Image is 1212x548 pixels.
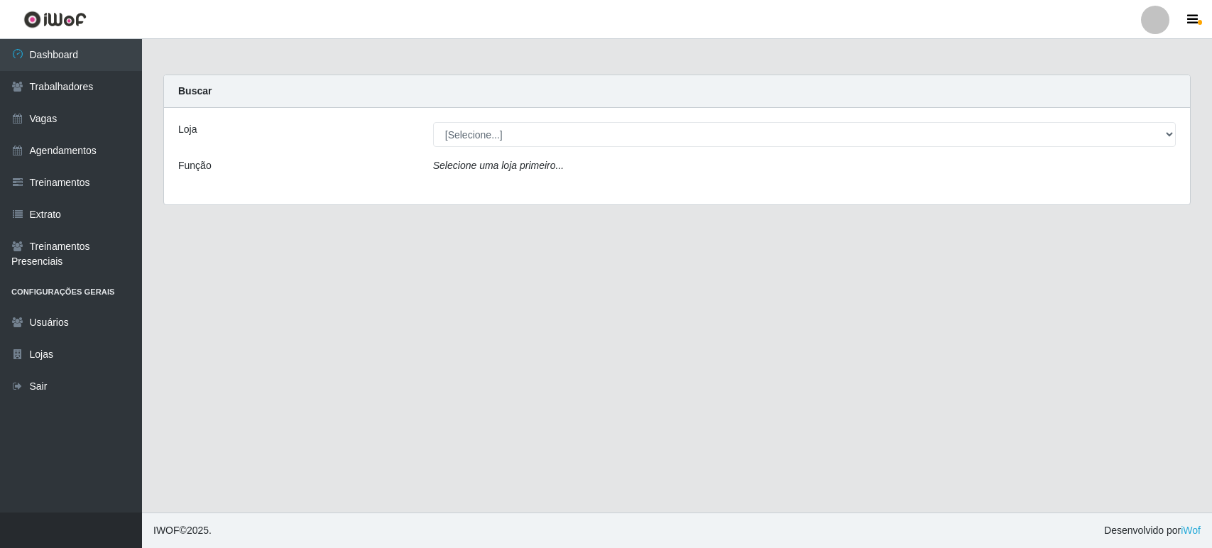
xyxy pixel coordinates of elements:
label: Loja [178,122,197,137]
label: Função [178,158,212,173]
span: IWOF [153,525,180,536]
span: © 2025 . [153,523,212,538]
strong: Buscar [178,85,212,97]
span: Desenvolvido por [1104,523,1201,538]
i: Selecione uma loja primeiro... [433,160,564,171]
img: CoreUI Logo [23,11,87,28]
a: iWof [1181,525,1201,536]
